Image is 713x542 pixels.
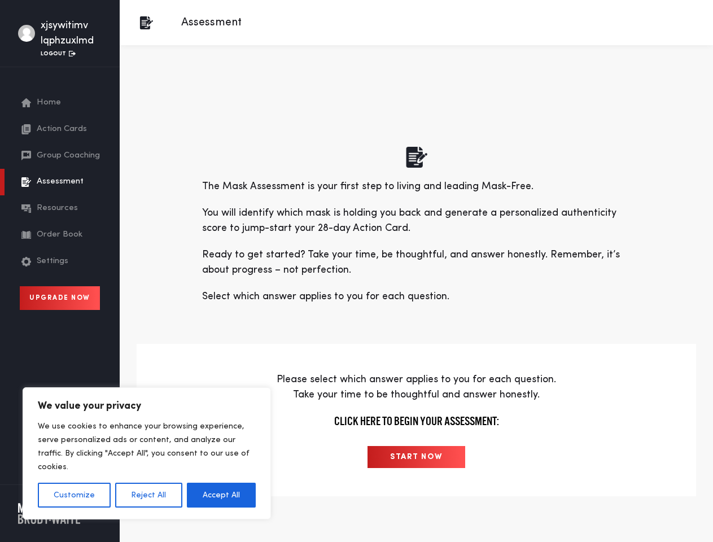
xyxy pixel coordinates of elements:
a: Action Cards [21,116,103,143]
a: Upgrade Now [20,286,100,310]
span: Action Cards [37,123,87,136]
input: START NOW [368,446,465,468]
span: Ready to get started? Take your time, be thoughtful, and answer honestly. Remember, it’s about pr... [202,250,620,275]
button: Accept All [187,483,256,508]
span: You will identify which mask is holding you back and generate a personalized authenticity score t... [202,208,616,233]
span: Settings [37,255,68,268]
a: Logout [41,51,76,56]
span: Home [37,97,61,110]
p: We use cookies to enhance your browsing experience, serve personalized ads or content, and analyz... [38,419,256,474]
span: Select which answer applies to you for each question. [202,291,449,301]
a: Settings [21,248,103,275]
span: Assessment [37,176,84,189]
a: Home [21,90,103,116]
span: Group Coaching [37,150,100,163]
p: We value your privacy [38,399,256,413]
a: Order Book [21,222,103,248]
button: Customize [38,483,111,508]
h4: Click here to begin your assessment: [165,414,668,429]
span: Order Book [37,229,82,242]
span: Resources [37,202,78,215]
a: Resources [21,195,103,222]
p: Assessment [170,14,242,31]
a: Assessment [21,169,103,195]
button: Reject All [115,483,182,508]
div: xjsywitimv lqphzuxlmd [41,18,102,49]
div: We value your privacy [23,387,271,519]
p: Please select which answer applies to you for each question. Take your time to be thoughtful and ... [165,372,668,403]
span: The Mask Assessment is your first step to living and leading Mask-Free. [202,181,533,191]
a: Group Coaching [21,143,103,169]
